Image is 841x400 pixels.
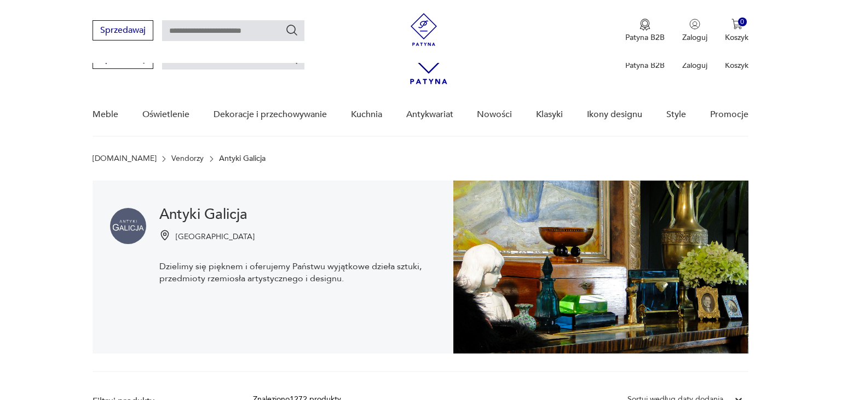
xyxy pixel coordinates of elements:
[682,60,707,71] p: Zaloguj
[725,60,748,71] p: Koszyk
[93,94,118,136] a: Meble
[477,94,512,136] a: Nowości
[625,19,665,43] a: Ikona medaluPatyna B2B
[587,94,642,136] a: Ikony designu
[110,208,146,244] img: Antyki Galicja
[731,19,742,30] img: Ikona koszyka
[351,94,382,136] a: Kuchnia
[142,94,189,136] a: Oświetlenie
[406,94,453,136] a: Antykwariat
[725,32,748,43] p: Koszyk
[171,154,204,163] a: Vendorzy
[159,230,170,241] img: Ikonka pinezki mapy
[640,19,650,31] img: Ikona medalu
[625,60,665,71] p: Patyna B2B
[159,260,436,285] p: Dzielimy się pięknem i oferujemy Państwu wyjątkowe dzieła sztuki, przedmioty rzemiosła artystyczn...
[738,18,747,27] div: 0
[682,19,707,43] button: Zaloguj
[725,19,748,43] button: 0Koszyk
[625,32,665,43] p: Patyna B2B
[214,94,327,136] a: Dekoracje i przechowywanie
[666,94,686,136] a: Style
[93,56,153,63] a: Sprzedawaj
[159,208,436,221] h1: Antyki Galicja
[407,13,440,46] img: Patyna - sklep z meblami i dekoracjami vintage
[682,32,707,43] p: Zaloguj
[285,24,298,37] button: Szukaj
[625,19,665,43] button: Patyna B2B
[536,94,563,136] a: Klasyki
[93,27,153,35] a: Sprzedawaj
[93,154,157,163] a: [DOMAIN_NAME]
[453,181,748,353] img: Antyki Galicja
[710,94,748,136] a: Promocje
[176,231,255,242] p: [GEOGRAPHIC_DATA]
[689,19,700,30] img: Ikonka użytkownika
[93,20,153,40] button: Sprzedawaj
[219,154,266,163] p: Antyki Galicja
